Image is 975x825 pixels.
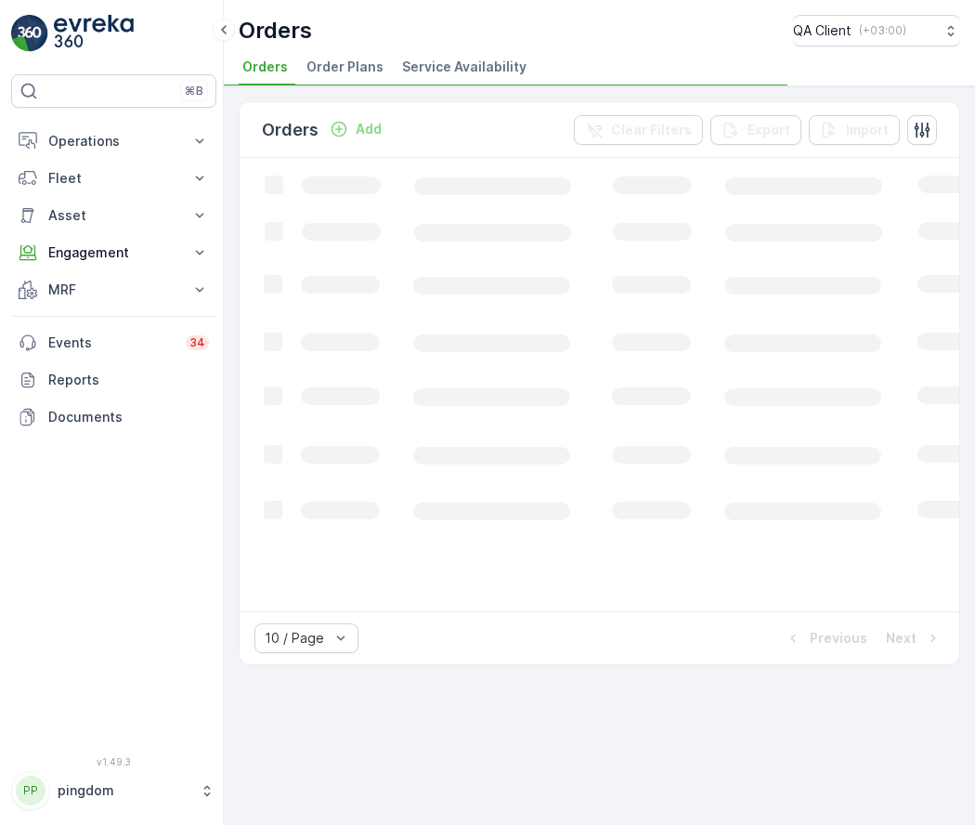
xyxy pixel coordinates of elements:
[11,160,216,197] button: Fleet
[48,334,175,352] p: Events
[11,399,216,436] a: Documents
[306,58,383,76] span: Order Plans
[710,115,801,145] button: Export
[782,627,869,649] button: Previous
[11,234,216,271] button: Engagement
[809,115,900,145] button: Import
[11,771,216,810] button: PPpingdom
[185,84,203,98] p: ⌘B
[574,115,703,145] button: Clear Filters
[402,58,526,76] span: Service Availability
[239,16,312,46] p: Orders
[189,335,205,350] p: 34
[846,121,889,139] p: Import
[611,121,692,139] p: Clear Filters
[11,197,216,234] button: Asset
[11,123,216,160] button: Operations
[58,781,190,800] p: pingdom
[48,371,209,389] p: Reports
[884,627,944,649] button: Next
[11,324,216,361] a: Events34
[793,21,851,40] p: QA Client
[11,361,216,399] a: Reports
[262,117,318,143] p: Orders
[48,243,179,262] p: Engagement
[11,756,216,767] span: v 1.49.3
[48,408,209,426] p: Documents
[48,169,179,188] p: Fleet
[48,206,179,225] p: Asset
[16,776,45,805] div: PP
[48,132,179,151] p: Operations
[48,281,179,299] p: MRF
[747,121,790,139] p: Export
[322,118,389,140] button: Add
[11,15,48,52] img: logo
[886,629,916,648] p: Next
[11,271,216,308] button: MRF
[242,58,288,76] span: Orders
[356,120,382,138] p: Add
[54,15,134,52] img: logo_light-DOdMpM7g.png
[793,15,960,46] button: QA Client(+03:00)
[810,629,867,648] p: Previous
[859,23,906,38] p: ( +03:00 )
